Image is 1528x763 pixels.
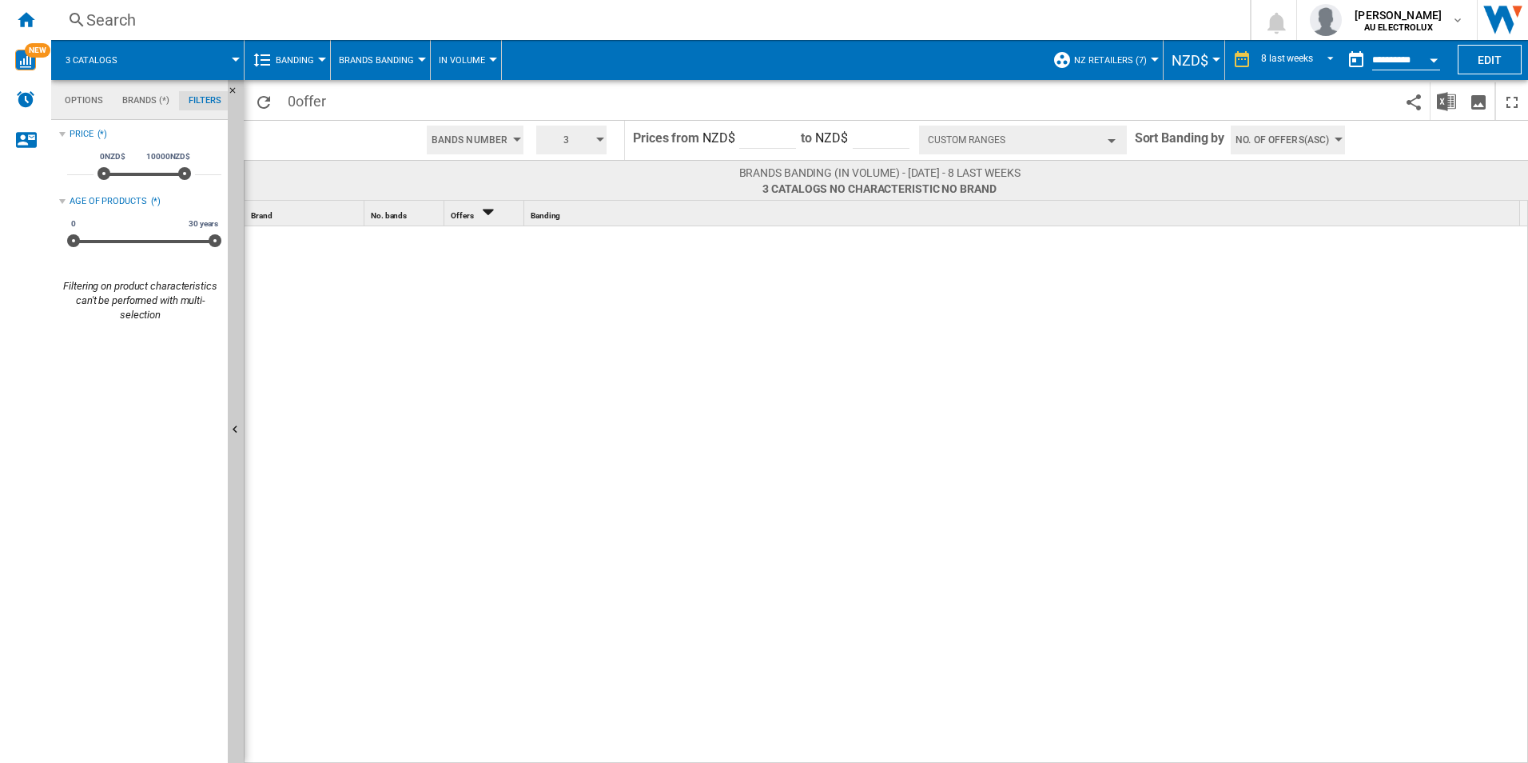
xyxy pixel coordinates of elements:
span: Banding [531,211,560,220]
button: Reload [248,82,280,120]
button: Maximize [1496,82,1528,120]
md-tab-item: Options [55,91,113,110]
button: NZ Retailers (7) [1074,40,1155,80]
b: AU ELECTROLUX [1364,22,1433,33]
button: NZD$ [1172,40,1216,80]
div: Banding [253,40,322,80]
div: 3 catalogs [59,40,236,80]
img: wise-card.svg [15,50,36,70]
span: 0 [280,82,333,116]
span: Brands Banding [339,55,414,66]
md-tab-item: Filters [179,91,231,110]
span: No. of offers(Asc) [1236,126,1329,154]
div: No. of offers(Asc) [1224,121,1351,159]
div: Sort Descending [448,201,523,226]
div: Filtering on product characteristics can't be performed with multi-selection [59,279,221,323]
button: No. of offers(Asc) [1231,126,1345,154]
span: Prices from [633,130,699,146]
span: Banding [276,55,314,66]
button: Download in Excel [1431,82,1462,120]
span: No. bands [371,211,407,220]
div: Age of products [70,195,147,208]
button: Open calendar [1419,43,1448,72]
span: 3 catalogs No characteristic No brand [739,181,1021,197]
button: md-calendar [1340,44,1372,76]
img: excel-24x24.png [1437,92,1456,111]
span: Brands banding (In volume) - [DATE] - 8 last weeks [739,165,1021,181]
span: NZD$ [1172,52,1208,69]
div: 3 [530,121,613,159]
span: 30 years [186,218,221,230]
md-menu: Currency [1164,40,1225,80]
span: In volume [439,55,485,66]
button: Download as image [1462,82,1494,120]
span: NZD$ [702,130,735,146]
div: No. bands Sort None [368,201,444,226]
button: Share this bookmark with others [1398,82,1430,120]
span: to [801,130,812,146]
div: Sort None [248,201,364,226]
div: Sort None [368,201,444,226]
button: In volume [439,40,493,80]
div: Offers Sort Descending [448,201,523,226]
button: Bands Number [427,126,523,154]
div: Price [70,128,94,141]
span: Sort Banding by [1135,121,1225,160]
div: Banding Sort None [527,201,1520,226]
div: Search [86,9,1208,31]
button: Brands Banding [339,40,422,80]
div: Bands Number [420,121,530,159]
span: 0 [69,218,78,230]
div: Brand Sort None [248,201,364,226]
span: Bands Number [432,126,507,154]
img: profile.jpg [1310,4,1342,36]
span: 3 [541,126,591,154]
button: Edit [1458,45,1522,74]
button: Custom Ranges [919,126,1127,154]
md-select: REPORTS.WIZARD.STEPS.REPORT.STEPS.REPORT_OPTIONS.PERIOD: 8 last weeks [1259,47,1340,74]
button: Banding [276,40,322,80]
div: Sort None [527,201,1520,226]
span: NEW [25,43,50,58]
span: Brand [251,211,273,220]
span: Offers [451,211,473,220]
div: NZ Retailers (7) [1052,40,1155,80]
span: NZD$ [815,130,848,146]
span: [PERSON_NAME] [1355,7,1442,23]
button: Hide [228,80,247,109]
span: 10000NZD$ [144,150,193,163]
span: 0NZD$ [97,150,128,163]
span: 3 catalogs [66,55,117,66]
span: Sort Descending [475,211,500,220]
div: 8 last weeks [1261,53,1313,64]
button: 3 catalogs [66,40,133,80]
md-tab-item: Brands (*) [113,91,179,110]
img: alerts-logo.svg [16,90,35,109]
button: 3 [536,126,607,154]
span: offer [296,93,326,110]
span: NZ Retailers (7) [1074,55,1147,66]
